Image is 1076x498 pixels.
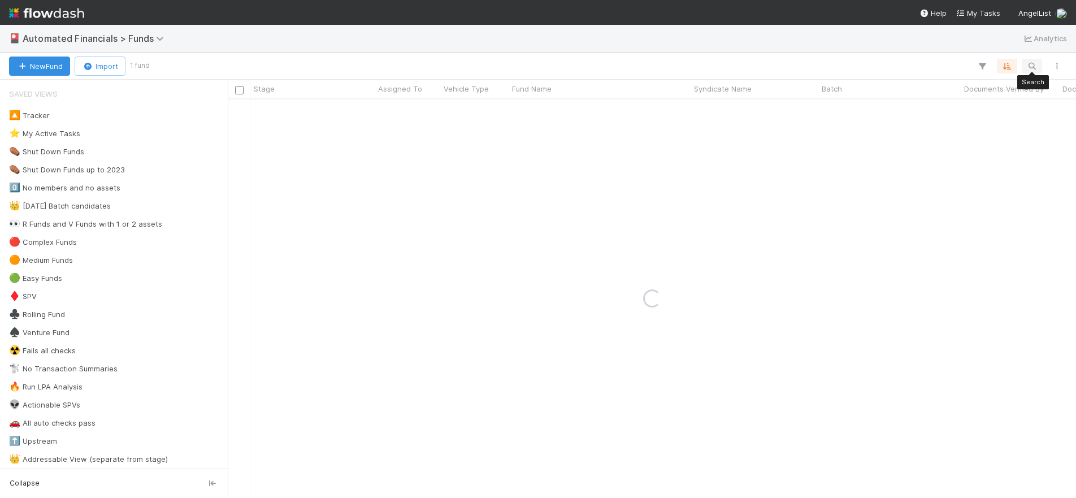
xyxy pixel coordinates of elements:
div: SPV [9,289,37,304]
span: 👽 [9,400,20,409]
div: [DATE] Batch candidates [9,199,111,213]
span: ⚰️ [9,146,20,156]
button: NewFund [9,57,70,76]
div: No members and no assets [9,181,120,195]
small: 1 fund [130,60,150,71]
span: 🔴 [9,237,20,246]
div: Shut Down Funds up to 2023 [9,163,125,177]
img: avatar_5ff1a016-d0ce-496a-bfbe-ad3802c4d8a0.png [1056,8,1067,19]
span: 🚗 [9,418,20,427]
input: Toggle All Rows Selected [235,86,244,94]
span: Saved Views [9,83,58,105]
span: AngelList [1018,8,1051,18]
span: 👑 [9,454,20,464]
span: ⚰️ [9,164,20,174]
div: Shut Down Funds [9,145,84,159]
span: ⭐ [9,128,20,138]
div: Tracker [9,109,50,123]
span: 🐩 [9,363,20,373]
span: 🎴 [9,33,20,43]
div: Run LPA Analysis [9,380,83,394]
div: No Transaction Summaries [9,362,118,376]
div: Fails all checks [9,344,76,358]
span: Automated Financials > Funds [23,33,170,44]
span: 🔼 [9,110,20,120]
div: All auto checks pass [9,416,96,430]
span: 🟢 [9,273,20,283]
span: Stage [254,83,275,94]
span: Batch [822,83,842,94]
div: Complex Funds [9,235,77,249]
span: 👀 [9,219,20,228]
div: Medium Funds [9,253,73,267]
span: Assigned To [378,83,422,94]
a: My Tasks [956,7,1000,19]
span: Documents Verified By [964,83,1044,94]
div: My Active Tasks [9,127,80,141]
span: Fund Name [512,83,552,94]
span: 0️⃣ [9,183,20,192]
div: Help [919,7,947,19]
span: ♠️ [9,327,20,337]
span: ♣️ [9,309,20,319]
span: ⬆️ [9,436,20,445]
span: 🟠 [9,255,20,265]
div: Easy Funds [9,271,62,285]
span: ☢️ [9,345,20,355]
span: Syndicate Name [694,83,752,94]
span: ♦️ [9,291,20,301]
button: Import [75,57,125,76]
span: Vehicle Type [444,83,489,94]
div: Rolling Fund [9,308,65,322]
img: logo-inverted-e16ddd16eac7371096b0.svg [9,3,84,23]
div: Addressable View (separate from stage) [9,452,168,466]
span: 🔥 [9,382,20,391]
div: R Funds and V Funds with 1 or 2 assets [9,217,162,231]
div: Upstream [9,434,57,448]
div: Actionable SPVs [9,398,80,412]
span: Collapse [10,478,40,488]
a: Analytics [1022,32,1067,45]
div: Venture Fund [9,326,70,340]
span: 👑 [9,201,20,210]
span: My Tasks [956,8,1000,18]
